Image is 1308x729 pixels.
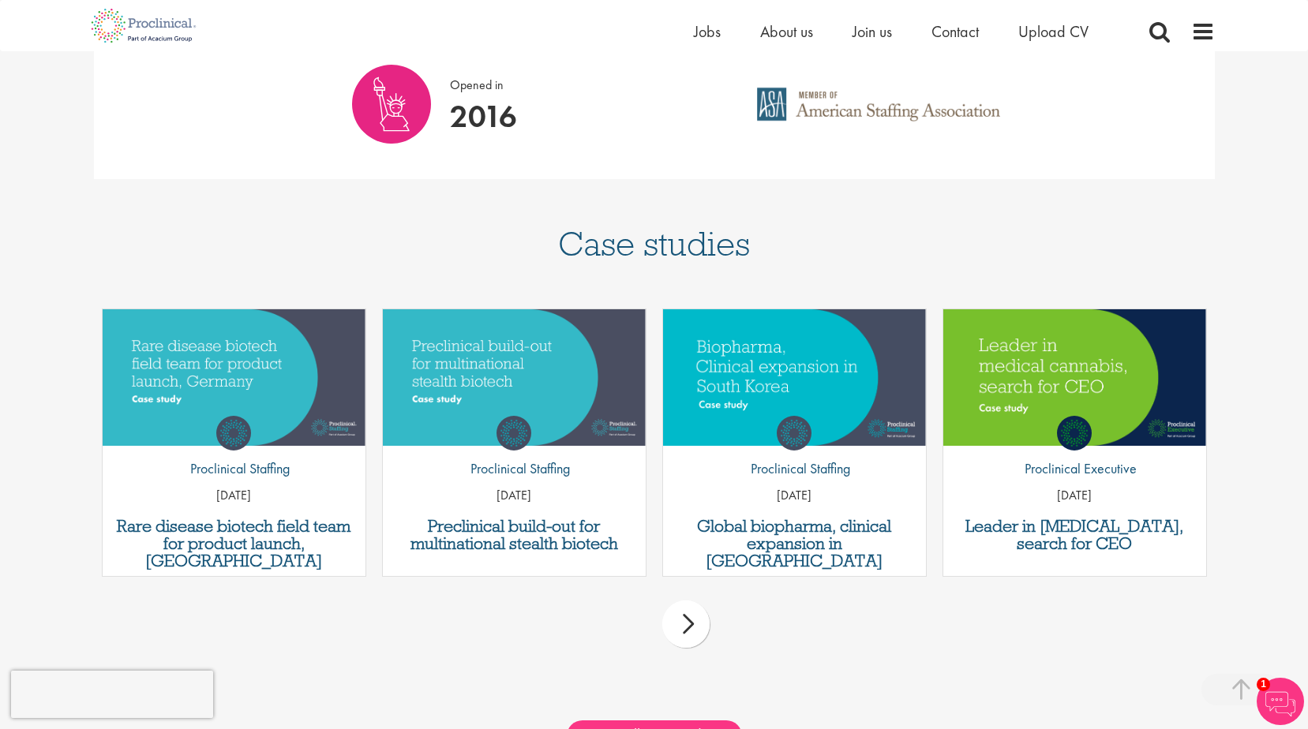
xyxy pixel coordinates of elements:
p: Opened in [450,65,517,95]
a: Join us [853,21,892,42]
a: Proclinical Staffing Proclinical Staffing [178,416,290,487]
a: Contact [931,21,979,42]
p: Proclinical Staffing [178,458,290,479]
img: Proclinical Staffing [777,416,811,450]
p: Proclinical Executive [1013,458,1137,479]
a: Upload CV [1018,21,1089,42]
p: [DATE] [383,487,646,505]
a: Jobs [694,21,721,42]
img: Proclinical Executive [1057,416,1092,450]
iframe: reCAPTCHA [11,671,213,718]
a: Proclinical Staffing Proclinical Staffing [739,416,850,487]
a: Rare disease biotech field team for product launch, [GEOGRAPHIC_DATA] [111,518,358,570]
span: 1 [1257,678,1270,691]
a: Preclinical build-out for multinational stealth biotech [391,518,638,552]
p: [DATE] [103,487,365,505]
a: Link to a post [103,309,365,449]
a: Link to a post [943,309,1206,449]
a: Proclinical Staffing Proclinical Staffing [459,416,570,487]
p: [DATE] [663,487,926,505]
p: [DATE] [943,487,1206,505]
div: next [662,600,710,648]
a: Link to a post [383,309,646,449]
img: Chatbot [1257,678,1304,725]
img: Proclinical Staffing [216,416,251,450]
a: Leader in [MEDICAL_DATA], search for CEO [951,518,1198,552]
h1: Case studies [94,226,1215,261]
p: Proclinical Staffing [459,458,570,479]
p: Proclinical Staffing [739,458,850,479]
img: Basel icon [352,65,431,144]
a: Proclinical Executive Proclinical Executive [1013,416,1137,487]
p: 2016 [450,94,517,139]
a: Link to a post [663,309,926,449]
img: Proclinical Staffing [497,416,531,450]
a: About us [760,21,813,42]
a: Global biopharma, clinical expansion in [GEOGRAPHIC_DATA] [671,518,918,570]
